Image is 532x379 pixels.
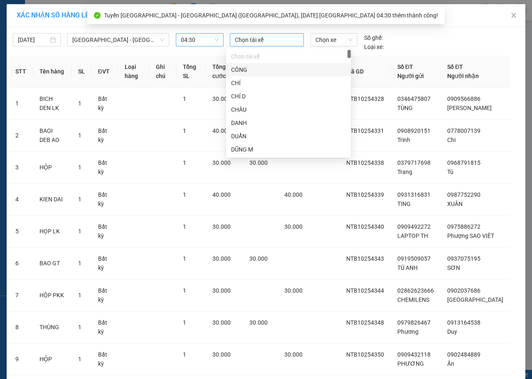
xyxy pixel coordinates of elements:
span: 1 [183,95,186,102]
span: TÚ ANH [397,264,418,271]
td: 1 [9,88,33,120]
td: 8 [9,311,33,343]
td: Bất kỳ [91,183,118,215]
span: Tú [447,169,453,175]
td: HỘP [33,343,71,375]
div: CHÍ [231,78,346,88]
span: 1 [183,319,186,326]
span: 1 [78,164,81,171]
span: NTB10254350 [346,351,384,358]
span: 1 [183,191,186,198]
span: 0908920151 [397,127,431,134]
span: 1 [78,100,81,107]
span: 30.000 [284,287,303,294]
div: DANH [231,118,346,127]
input: 15/10/2025 [18,35,48,44]
div: DŨNG M [231,145,346,154]
span: 0902037686 [447,287,480,294]
span: Chọn xe [315,34,352,46]
span: XUÂN [447,201,463,207]
span: 30.000 [249,255,268,262]
span: close [510,12,517,19]
span: 0937075195 [447,255,480,262]
th: STT [9,56,33,88]
span: 0931316831 [397,191,431,198]
span: 0909566886 [447,95,480,102]
td: BAOI DEB AO [33,120,71,152]
td: 5 [9,215,33,247]
span: 30.000 [284,351,303,358]
td: Bất kỳ [91,279,118,311]
span: TING [397,201,411,207]
span: 1 [183,159,186,166]
span: Số ĐT [447,64,463,70]
span: [GEOGRAPHIC_DATA] [447,296,503,303]
span: Sài Gòn - Bà Rịa (Hàng Hoá) [72,34,164,46]
div: CHÍ [226,76,351,90]
span: 1 [183,223,186,230]
span: 1 [78,132,81,139]
span: 30.000 [212,95,231,102]
span: Người nhận [447,73,479,79]
span: Tuyến [GEOGRAPHIC_DATA] - [GEOGRAPHIC_DATA] ([GEOGRAPHIC_DATA]), [DATE] [GEOGRAPHIC_DATA] 04:30 t... [104,12,438,19]
button: Close [502,4,525,27]
div: CHÍ D [226,90,351,103]
span: PHƯƠNG [397,360,424,367]
span: Trinh [397,137,410,143]
span: LAPTOP TH [397,232,428,239]
td: HỘP [33,152,71,183]
span: 40.000 [284,191,303,198]
span: NTB10254331 [346,127,384,134]
td: 2 [9,120,33,152]
span: 0987752290 [447,191,480,198]
span: 0968791815 [447,159,480,166]
span: 0909492272 [397,223,431,230]
span: NTB10254343 [346,255,384,262]
th: Ghi chú [149,56,176,88]
td: 7 [9,279,33,311]
span: 0979826467 [397,319,431,326]
span: 0778007139 [447,127,480,134]
span: 30.000 [212,159,231,166]
span: Phương [397,328,419,335]
span: 1 [78,196,81,203]
span: NTB10254339 [346,191,384,198]
span: CHEMILENS [397,296,429,303]
span: 1 [78,356,81,362]
td: Bất kỳ [91,120,118,152]
span: Ấn [447,360,454,367]
div: CHÂU [226,103,351,116]
span: 04:30 [181,34,219,46]
td: THÙNG [33,311,71,343]
td: Bất kỳ [91,215,118,247]
span: 30.000 [249,319,268,326]
span: 1 [183,255,186,262]
span: 02862623666 [397,287,434,294]
span: 0975886272 [447,223,480,230]
span: Duy [447,328,457,335]
span: 0909432118 [397,351,431,358]
div: DUẨN [231,132,346,141]
th: ĐVT [91,56,118,88]
td: KIEN DAI [33,183,71,215]
div: CHÍ D [231,92,346,101]
th: Tên hàng [33,56,71,88]
th: Mã GD [340,56,391,88]
span: Số ĐT [397,64,413,70]
span: 30.000 [212,255,231,262]
span: SƠN [447,264,460,271]
span: 30.000 [212,223,231,230]
span: Phượng SAO VIÊT [447,232,494,239]
span: TÙNG [397,105,413,111]
th: SL [71,56,91,88]
span: Loại xe: [364,42,384,51]
span: NTB10254338 [346,159,384,166]
span: [PERSON_NAME] [447,105,492,111]
td: HỌP LK [33,215,71,247]
span: 30.000 [249,159,268,166]
span: 40.000 [212,191,231,198]
span: check-circle [94,12,101,19]
div: CÔNG [231,65,346,74]
div: CHÂU [231,105,346,114]
td: HỘP PKK [33,279,71,311]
